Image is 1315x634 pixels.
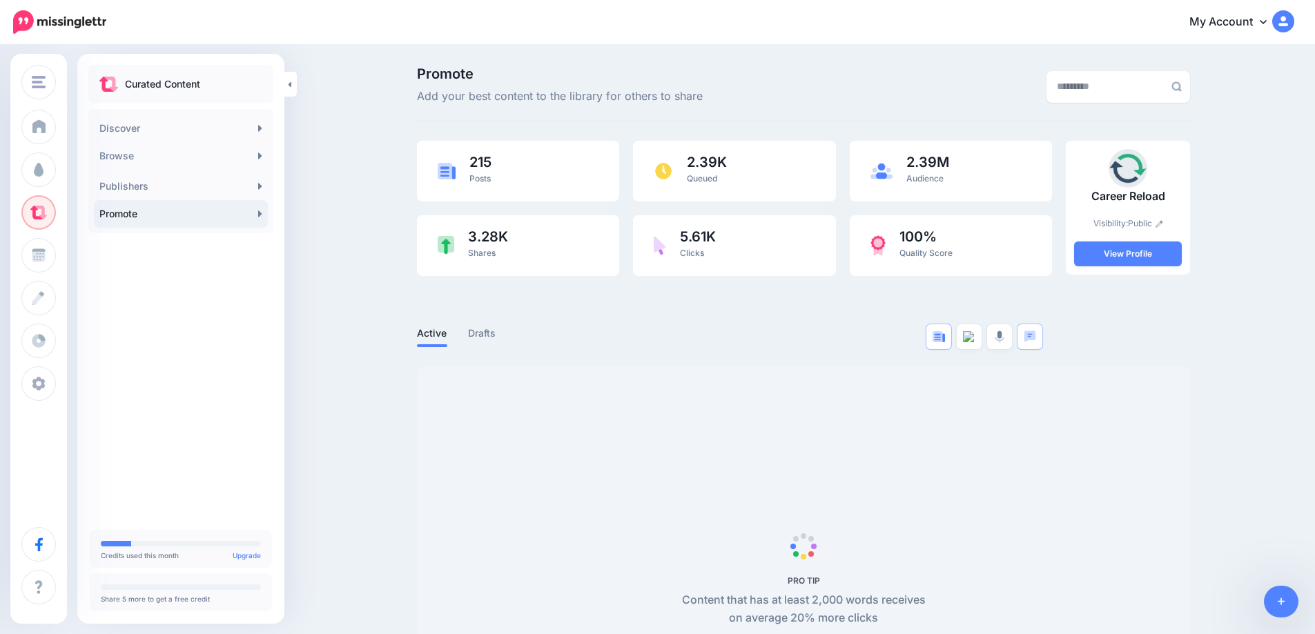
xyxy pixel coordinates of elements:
img: clock.png [654,161,673,181]
img: share-green.png [438,236,454,255]
span: 100% [899,230,953,244]
img: search-grey-6.png [1171,81,1182,92]
img: menu.png [32,76,46,88]
a: View Profile [1074,241,1182,266]
a: Promote [94,200,268,228]
a: Public [1128,218,1163,228]
p: Career Reload [1074,188,1182,206]
span: Shares [468,248,496,258]
img: microphone-grey.png [995,330,1004,343]
img: pointer-purple.png [654,236,666,255]
span: 2.39M [906,155,949,169]
p: Content that has at least 2,000 words receives on average 20% more clicks [674,591,933,627]
span: Clicks [680,248,704,258]
h5: PRO TIP [674,575,933,586]
p: Curated Content [125,76,200,92]
a: My Account [1176,6,1294,39]
img: chat-square-blue.png [1024,330,1036,342]
span: Promote [417,67,703,81]
a: Active [417,325,447,341]
span: 2.39K [687,155,727,169]
a: Drafts [468,325,496,341]
img: article-blue.png [933,331,945,342]
img: pencil.png [1156,220,1163,228]
span: 215 [469,155,491,169]
span: Quality Score [899,248,953,258]
a: Browse [94,142,268,170]
img: users-blue.png [870,163,893,179]
img: Missinglettr [13,10,106,34]
span: Queued [687,173,717,184]
p: Visibility: [1074,217,1182,230]
img: video--grey.png [963,331,975,342]
img: GPXZ3UKHIER4D7WP5ADK8KRX0F3PSPKU_thumb.jpg [1109,149,1147,188]
img: prize-red.png [870,235,886,256]
span: Audience [906,173,944,184]
a: Discover [94,115,268,142]
span: Posts [469,173,491,184]
span: 5.61K [680,230,716,244]
img: article-blue.png [438,163,456,179]
span: Add your best content to the library for others to share [417,88,703,106]
img: curate.png [99,77,118,92]
a: Publishers [94,172,268,200]
span: 3.28K [468,230,508,244]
